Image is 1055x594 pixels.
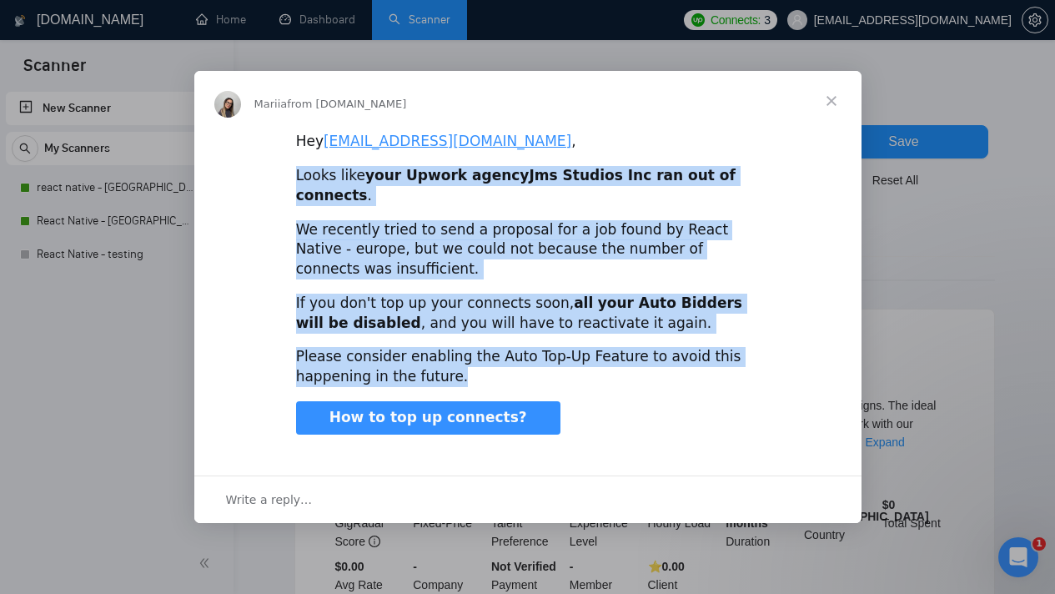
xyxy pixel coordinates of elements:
[324,133,571,149] a: [EMAIL_ADDRESS][DOMAIN_NAME]
[574,294,593,311] b: all
[296,132,760,152] div: Hey ,
[296,167,736,204] b: Jms Studios Inc ran out of connects
[296,347,760,387] div: Please consider enabling the Auto Top-Up Feature to avoid this happening in the future.
[226,489,313,511] span: Write a reply…
[329,409,527,425] span: How to top up connects?
[296,294,760,334] div: If you don't top up your connects soon, , and you will have to reactivate it again.
[801,71,862,131] span: Close
[254,98,288,110] span: Mariia
[296,294,742,331] b: your Auto Bidders will be disabled
[296,401,560,435] a: How to top up connects?
[214,91,241,118] img: Profile image for Mariia
[287,98,406,110] span: from [DOMAIN_NAME]
[194,476,862,523] div: Open conversation and reply
[365,167,530,184] b: your Upwork agency
[296,220,760,279] div: We recently tried to send a proposal for a job found by React Native - europe, but we could not b...
[296,166,760,206] div: Looks like .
